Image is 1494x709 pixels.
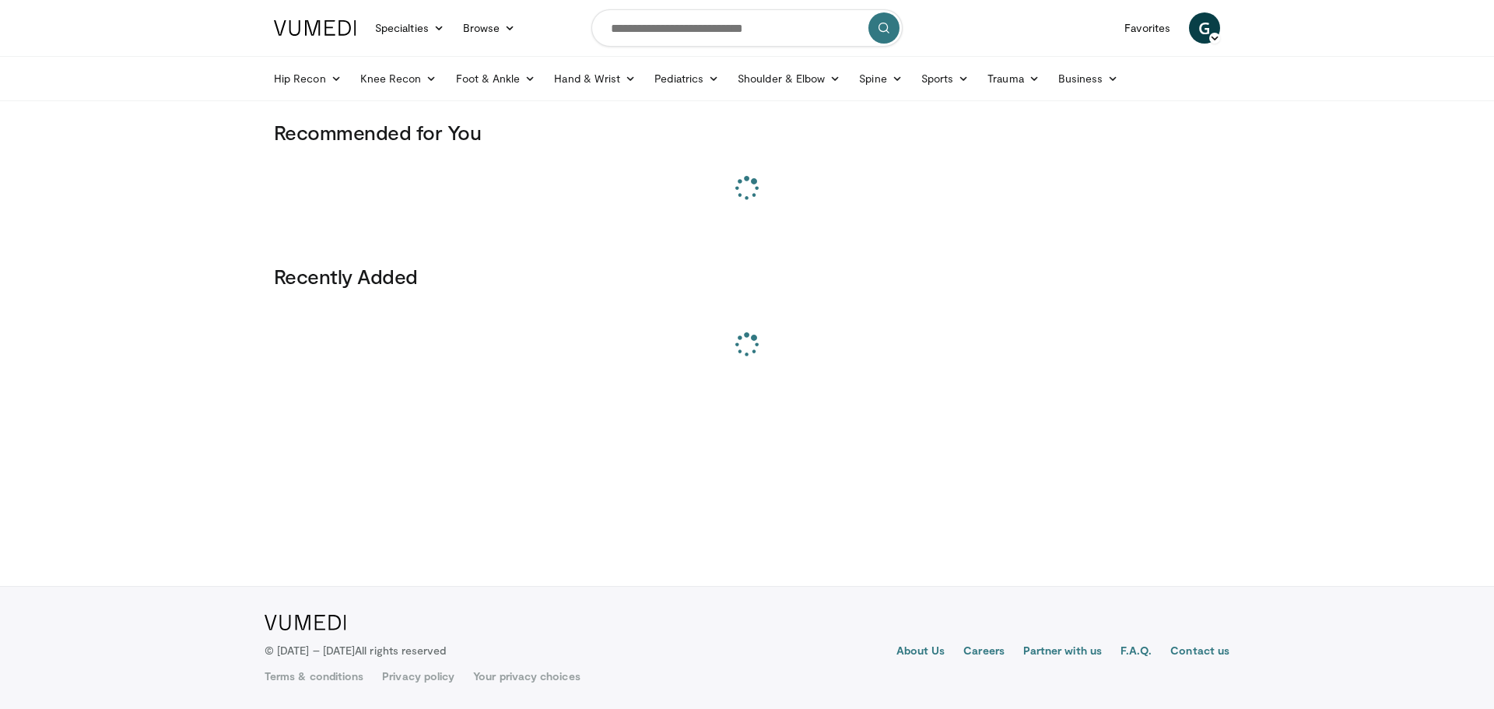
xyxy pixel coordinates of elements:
input: Search topics, interventions [591,9,903,47]
a: Foot & Ankle [447,63,545,94]
a: Sports [912,63,979,94]
a: F.A.Q. [1120,643,1152,662]
img: VuMedi Logo [265,615,346,630]
a: Business [1049,63,1128,94]
a: Trauma [978,63,1049,94]
a: Shoulder & Elbow [728,63,850,94]
a: Privacy policy [382,669,454,684]
a: G [1189,12,1220,44]
a: Hip Recon [265,63,351,94]
a: Partner with us [1023,643,1102,662]
a: Browse [454,12,525,44]
a: Spine [850,63,911,94]
a: Hand & Wrist [545,63,645,94]
a: Specialties [366,12,454,44]
a: Careers [963,643,1005,662]
img: VuMedi Logo [274,20,356,36]
a: Terms & conditions [265,669,363,684]
a: Knee Recon [351,63,447,94]
a: Your privacy choices [473,669,580,684]
a: Contact us [1170,643,1229,662]
a: About Us [896,643,945,662]
h3: Recommended for You [274,120,1220,145]
h3: Recently Added [274,264,1220,289]
a: Favorites [1115,12,1180,44]
p: © [DATE] – [DATE] [265,643,447,658]
a: Pediatrics [645,63,728,94]
span: All rights reserved [355,644,446,657]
